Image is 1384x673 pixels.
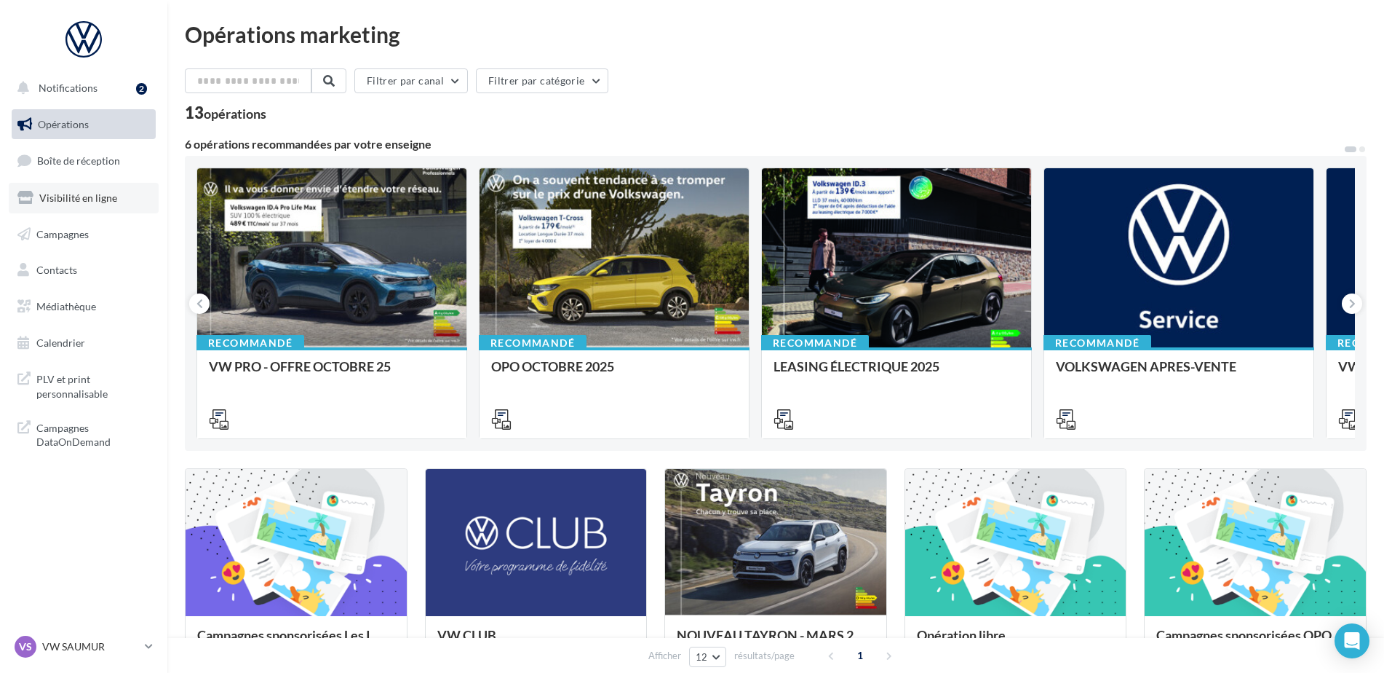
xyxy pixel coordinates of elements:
div: VW PRO - OFFRE OCTOBRE 25 [209,359,455,388]
a: Calendrier [9,328,159,358]
a: Opérations [9,109,159,140]
a: Boîte de réception [9,145,159,176]
div: VW CLUB [437,628,635,657]
div: OPO OCTOBRE 2025 [491,359,737,388]
span: résultats/page [734,649,795,663]
span: Médiathèque [36,300,96,312]
a: Contacts [9,255,159,286]
div: 13 [185,105,266,121]
a: Visibilité en ligne [9,183,159,213]
div: opérations [204,107,266,120]
span: 1 [848,644,872,667]
div: VOLKSWAGEN APRES-VENTE [1056,359,1302,388]
span: Calendrier [36,336,85,349]
button: Notifications 2 [9,73,153,103]
p: VW SAUMUR [42,639,139,654]
div: Campagnes sponsorisées OPO [1156,628,1354,657]
a: VS VW SAUMUR [12,633,156,661]
span: Notifications [39,82,98,94]
span: VS [19,639,32,654]
div: Recommandé [196,335,304,351]
span: Contacts [36,264,77,276]
div: 2 [136,83,147,95]
div: Opérations marketing [185,23,1367,45]
button: Filtrer par catégorie [476,68,608,93]
div: Open Intercom Messenger [1335,623,1369,658]
span: Campagnes DataOnDemand [36,418,150,449]
div: NOUVEAU TAYRON - MARS 2025 [677,628,875,657]
span: 12 [696,651,708,663]
span: Visibilité en ligne [39,192,117,204]
span: Afficher [648,649,681,663]
div: Recommandé [1043,335,1151,351]
span: Campagnes [36,227,89,240]
a: Campagnes DataOnDemand [9,412,159,455]
div: Recommandé [761,335,869,351]
a: Campagnes [9,219,159,250]
a: Médiathèque [9,291,159,322]
div: Opération libre [917,628,1115,657]
a: PLV et print personnalisable [9,363,159,406]
span: Boîte de réception [37,154,120,167]
div: 6 opérations recommandées par votre enseigne [185,138,1343,150]
div: Recommandé [479,335,586,351]
div: Campagnes sponsorisées Les Instants VW Octobre [197,628,395,657]
span: Opérations [38,118,89,130]
div: LEASING ÉLECTRIQUE 2025 [773,359,1019,388]
span: PLV et print personnalisable [36,369,150,401]
button: 12 [689,647,726,667]
button: Filtrer par canal [354,68,468,93]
